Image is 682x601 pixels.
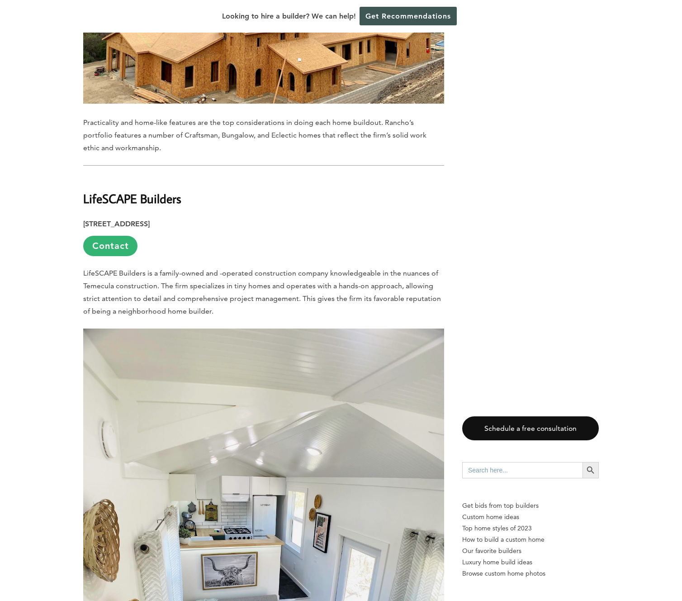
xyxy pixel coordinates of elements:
p: LifeSCAPE Builders is a family-owned and -operated construction company knowledgeable in the nuan... [83,267,444,318]
a: Get Recommendations [360,7,457,25]
a: Our favorite builders [462,545,599,557]
a: Luxury home build ideas [462,557,599,568]
a: Browse custom home photos [462,568,599,579]
input: Search here... [462,462,583,478]
a: Contact [83,236,137,256]
strong: [STREET_ADDRESS] [83,219,150,228]
a: How to build a custom home [462,534,599,545]
iframe: Drift Widget Chat Controller [508,536,671,590]
strong: LifeSCAPE Builders [83,191,181,206]
p: Get bids from top builders [462,500,599,511]
a: Top home styles of 2023 [462,523,599,534]
a: Custom home ideas [462,511,599,523]
a: Schedule a free consultation [462,416,599,440]
svg: Search [586,465,596,475]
